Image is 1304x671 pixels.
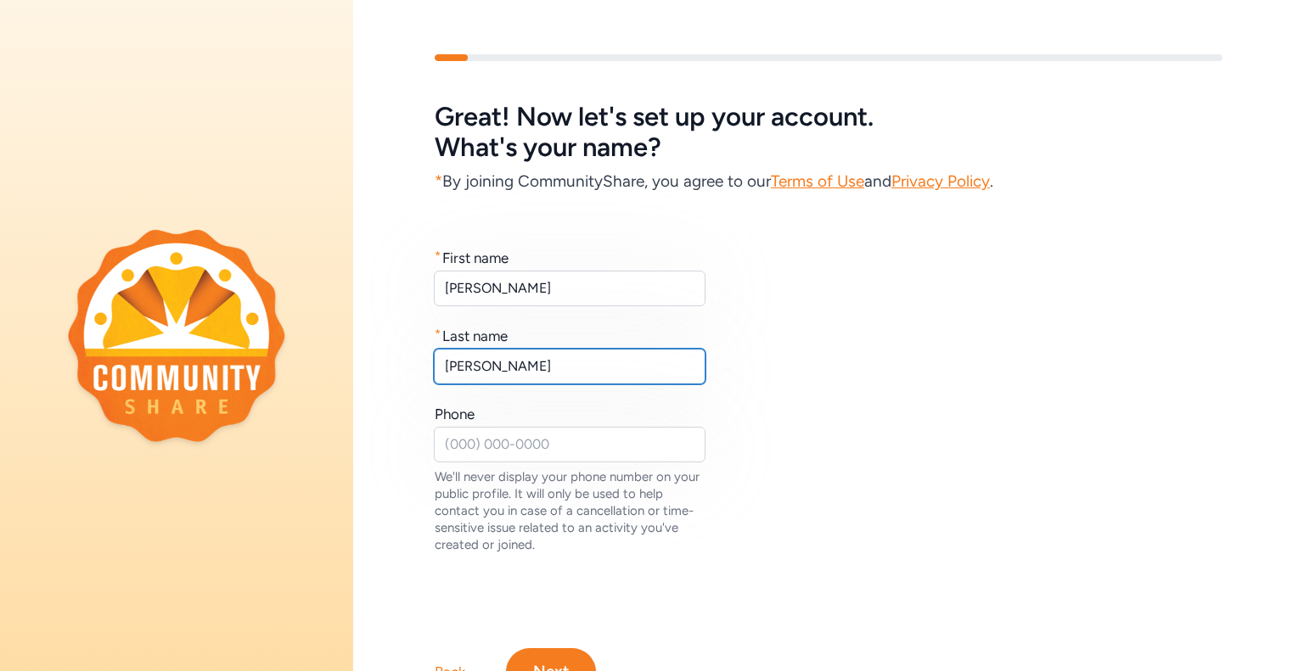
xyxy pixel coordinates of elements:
div: By joining CommunityShare, you agree to our and . [435,170,1222,193]
input: (000) 000-0000 [434,427,705,462]
a: Privacy Policy [891,171,990,191]
a: Terms of Use [771,171,864,191]
div: Phone [435,404,475,424]
div: What's your name? [435,132,1222,163]
div: We'll never display your phone number on your public profile. It will only be used to help contac... [435,468,706,553]
div: Great! Now let's set up your account. [435,102,1222,132]
div: First name [442,248,509,268]
div: Last name [442,326,508,346]
img: logo [68,229,285,441]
